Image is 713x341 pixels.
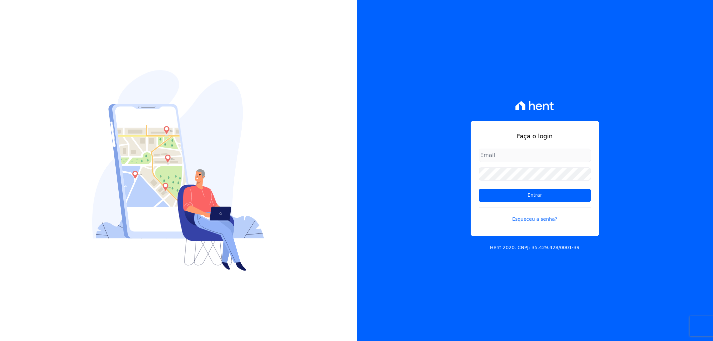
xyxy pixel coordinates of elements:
h1: Faça o login [479,132,591,141]
input: Email [479,149,591,162]
p: Hent 2020. CNPJ: 35.429.428/0001-39 [490,244,580,251]
a: Esqueceu a senha? [479,207,591,223]
img: Login [92,70,264,271]
input: Entrar [479,189,591,202]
